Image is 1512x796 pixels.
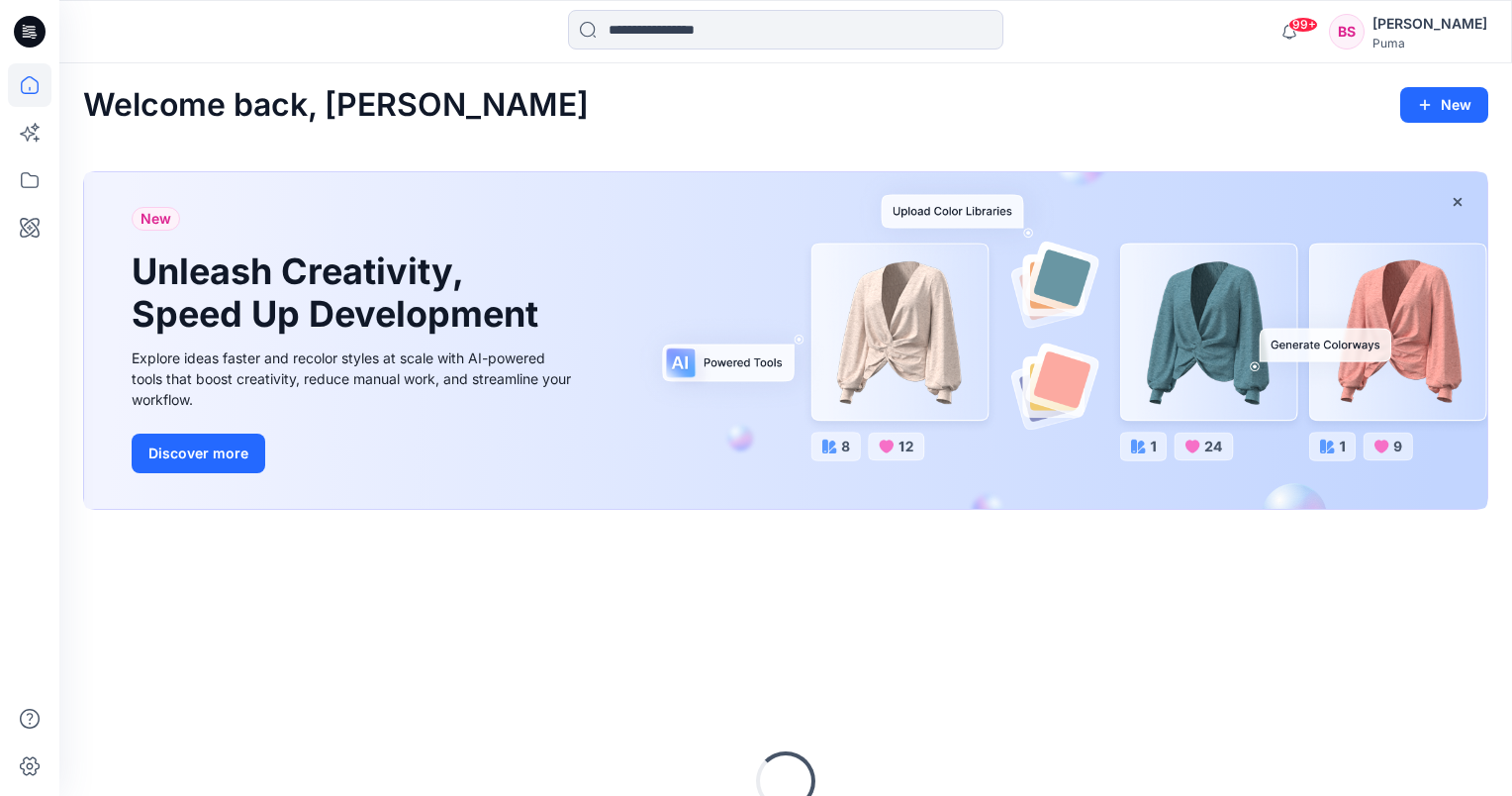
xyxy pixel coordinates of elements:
[1288,17,1318,33] span: 99+
[1372,12,1487,36] div: [PERSON_NAME]
[141,207,171,231] span: New
[132,348,577,410] div: Explore ideas faster and recolor styles at scale with AI-powered tools that boost creativity, red...
[1372,36,1487,50] div: Puma
[1400,87,1488,123] button: New
[1329,14,1365,50] div: BS
[132,434,577,473] a: Discover more
[132,250,547,336] h1: Unleash Creativity, Speed Up Development
[132,434,265,473] button: Discover more
[83,87,589,124] h2: Welcome back, [PERSON_NAME]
